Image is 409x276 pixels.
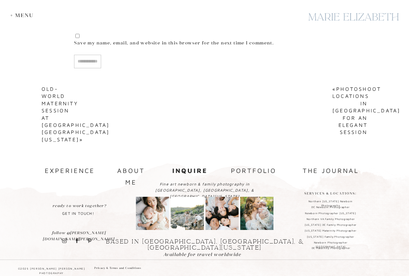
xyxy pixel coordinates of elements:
p: follow @[PERSON_NAME][DOMAIN_NAME][PERSON_NAME] [43,230,115,236]
a: get in touch! [59,203,97,218]
a: [US_STATE] DC Family Photographer [300,223,361,228]
img: And baby makes six ❤️ Newborn sessions with older siblings are ultra special - there are more gig... [205,197,239,230]
a: Old-World Maternity Session at [GEOGRAPHIC_DATA] [GEOGRAPHIC_DATA][US_STATE] [42,86,109,142]
a: DC Maternity Photographer [301,246,361,251]
a: Northern VA Family Photographer [300,217,361,222]
a: Newborn Photographer [GEOGRAPHIC_DATA] [300,241,361,245]
div: + Menu [10,12,37,18]
h3: « [332,85,367,136]
h3: » [42,85,71,143]
b: inquire [172,167,208,174]
a: portfolio [229,165,278,177]
p: ©2025 [PERSON_NAME] [PERSON_NAME] Photography [9,266,94,272]
a: [US_STATE] Maternity Photographer [300,229,361,233]
a: Northern [US_STATE] Newborn Photography [300,199,361,204]
a: Privacy & Terms and Conditions [94,266,147,272]
img: A sun-soaked outdoor newborn session? My favorite! I love playing with light and making your imag... [240,197,273,230]
img: This little one fell asleep in her mother’s arms during our session, and my heart melted!!! If yo... [136,197,169,230]
p: Based in [GEOGRAPHIC_DATA], [GEOGRAPHIC_DATA], & [GEOGRAPHIC_DATA][US_STATE] [94,239,316,247]
a: DC Newborn Photographer [300,205,361,210]
a: experience [45,165,93,176]
a: Newborn Photographer [US_STATE] [300,211,361,216]
label: Website [74,14,335,21]
a: [US_STATE] Family Photographer [300,235,361,240]
label: Save my name, email, and website in this browser for the next time I comment. [74,40,335,46]
h2: Services & locations: [304,191,357,197]
p: Available for travel worldwide [163,251,246,257]
a: inquire [170,165,210,176]
a: the journal [297,165,365,176]
img: When we have your family photos, we’ll tell your family’s story in the most beautiful (and fun!) ... [171,197,204,230]
a: Photoshoot Locations in [GEOGRAPHIC_DATA] for an Elegant Session [332,86,400,135]
a: about me [110,165,152,176]
i: Fine art newborn & family photography in [GEOGRAPHIC_DATA], [GEOGRAPHIC_DATA], & [GEOGRAPHIC_DATA... [155,182,254,199]
a: ready to work together? [43,203,115,209]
